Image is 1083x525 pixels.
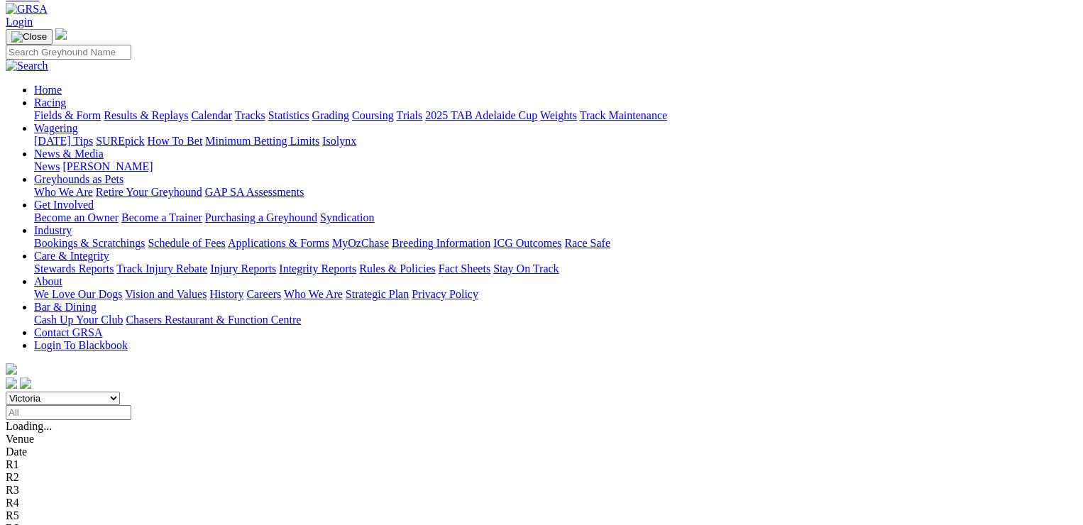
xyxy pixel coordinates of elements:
div: Racing [34,109,1077,122]
img: facebook.svg [6,377,17,389]
a: Fields & Form [34,109,101,121]
div: R3 [6,484,1077,497]
a: Grading [312,109,349,121]
div: Venue [6,433,1077,446]
div: Bar & Dining [34,314,1077,326]
a: Login To Blackbook [34,339,128,351]
a: Contact GRSA [34,326,102,338]
a: Retire Your Greyhound [96,186,202,198]
a: Login [6,16,33,28]
a: Wagering [34,122,78,134]
a: Care & Integrity [34,250,109,262]
div: Get Involved [34,211,1077,224]
a: Rules & Policies [359,262,436,275]
img: twitter.svg [20,377,31,389]
a: Become a Trainer [121,211,202,223]
a: Calendar [191,109,232,121]
a: Stay On Track [493,262,559,275]
a: Injury Reports [210,262,276,275]
a: News & Media [34,148,104,160]
img: logo-grsa-white.png [55,28,67,40]
a: Careers [246,288,281,300]
a: Racing [34,96,66,109]
a: [DATE] Tips [34,135,93,147]
div: R4 [6,497,1077,509]
a: Strategic Plan [346,288,409,300]
a: About [34,275,62,287]
a: SUREpick [96,135,144,147]
span: Loading... [6,420,52,432]
button: Toggle navigation [6,29,53,45]
a: Who We Are [34,186,93,198]
a: Coursing [352,109,394,121]
div: News & Media [34,160,1077,173]
a: Get Involved [34,199,94,211]
a: Stewards Reports [34,262,114,275]
img: Search [6,60,48,72]
div: Date [6,446,1077,458]
div: Wagering [34,135,1077,148]
a: History [209,288,243,300]
div: Greyhounds as Pets [34,186,1077,199]
a: News [34,160,60,172]
a: Statistics [268,109,309,121]
a: Fact Sheets [439,262,490,275]
a: Tracks [235,109,265,121]
a: Integrity Reports [279,262,356,275]
a: Weights [540,109,577,121]
a: Breeding Information [392,237,490,249]
div: R5 [6,509,1077,522]
a: Schedule of Fees [148,237,225,249]
a: Privacy Policy [412,288,478,300]
a: How To Bet [148,135,203,147]
a: Race Safe [564,237,610,249]
img: Close [11,31,47,43]
a: Syndication [320,211,374,223]
a: Isolynx [322,135,356,147]
a: Track Maintenance [580,109,667,121]
a: Become an Owner [34,211,119,223]
a: Applications & Forms [228,237,329,249]
a: Who We Are [284,288,343,300]
a: Cash Up Your Club [34,314,123,326]
a: We Love Our Dogs [34,288,122,300]
a: Chasers Restaurant & Function Centre [126,314,301,326]
a: Bar & Dining [34,301,97,313]
img: logo-grsa-white.png [6,363,17,375]
img: GRSA [6,3,48,16]
a: Minimum Betting Limits [205,135,319,147]
a: 2025 TAB Adelaide Cup [425,109,537,121]
a: ICG Outcomes [493,237,561,249]
a: Trials [396,109,422,121]
a: Results & Replays [104,109,188,121]
div: R2 [6,471,1077,484]
a: Vision and Values [125,288,207,300]
div: Care & Integrity [34,262,1077,275]
a: GAP SA Assessments [205,186,304,198]
div: R1 [6,458,1077,471]
input: Search [6,45,131,60]
input: Select date [6,405,131,420]
div: About [34,288,1077,301]
a: Purchasing a Greyhound [205,211,317,223]
a: Industry [34,224,72,236]
a: Track Injury Rebate [116,262,207,275]
a: MyOzChase [332,237,389,249]
a: [PERSON_NAME] [62,160,153,172]
div: Industry [34,237,1077,250]
a: Home [34,84,62,96]
a: Greyhounds as Pets [34,173,123,185]
a: Bookings & Scratchings [34,237,145,249]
